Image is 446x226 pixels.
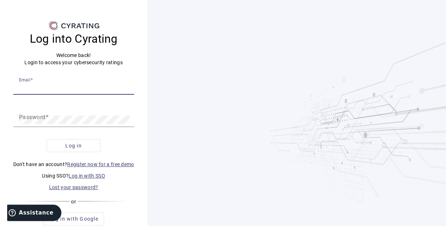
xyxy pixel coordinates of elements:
[13,161,134,168] p: Don't have an account?
[13,52,134,66] p: Welcome back! Login to access your cybersecurity ratings
[13,32,134,46] h3: Log into Cyrating
[19,198,129,205] div: or
[47,139,100,152] button: Log in
[7,204,61,222] iframe: Ouvre un widget dans lequel vous pouvez trouver plus d’informations
[43,212,104,225] button: Log in with Google
[61,23,99,28] g: CYRATING
[13,172,134,179] p: Using SSO?
[65,142,82,149] span: Log in
[69,173,105,179] a: Log in with SSO
[19,114,46,121] mat-label: Password
[67,161,134,167] a: Register now for a free demo
[49,184,98,190] a: Lost your password?
[19,77,30,83] mat-label: Email
[49,215,98,222] span: Log in with Google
